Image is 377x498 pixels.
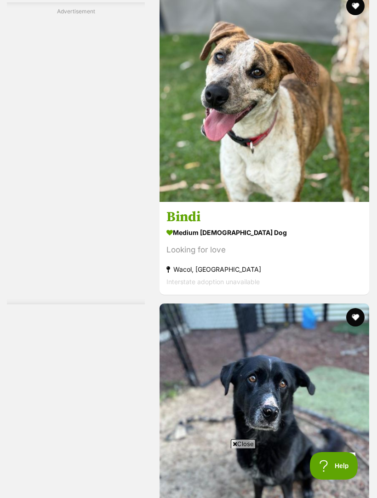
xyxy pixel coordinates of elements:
h3: Bindi [166,208,362,226]
iframe: Advertisement [39,19,113,295]
strong: medium [DEMOGRAPHIC_DATA] Dog [166,226,362,239]
iframe: Help Scout Beacon - Open [310,452,359,480]
iframe: Advertisement [21,452,356,493]
div: Looking for love [166,244,362,256]
span: Close [231,439,256,448]
button: favourite [346,308,365,326]
strong: Wacol, [GEOGRAPHIC_DATA] [166,263,362,275]
a: Bindi medium [DEMOGRAPHIC_DATA] Dog Looking for love Wacol, [GEOGRAPHIC_DATA] Interstate adoption... [160,201,369,295]
div: Advertisement [7,2,145,304]
span: Interstate adoption unavailable [166,278,260,286]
